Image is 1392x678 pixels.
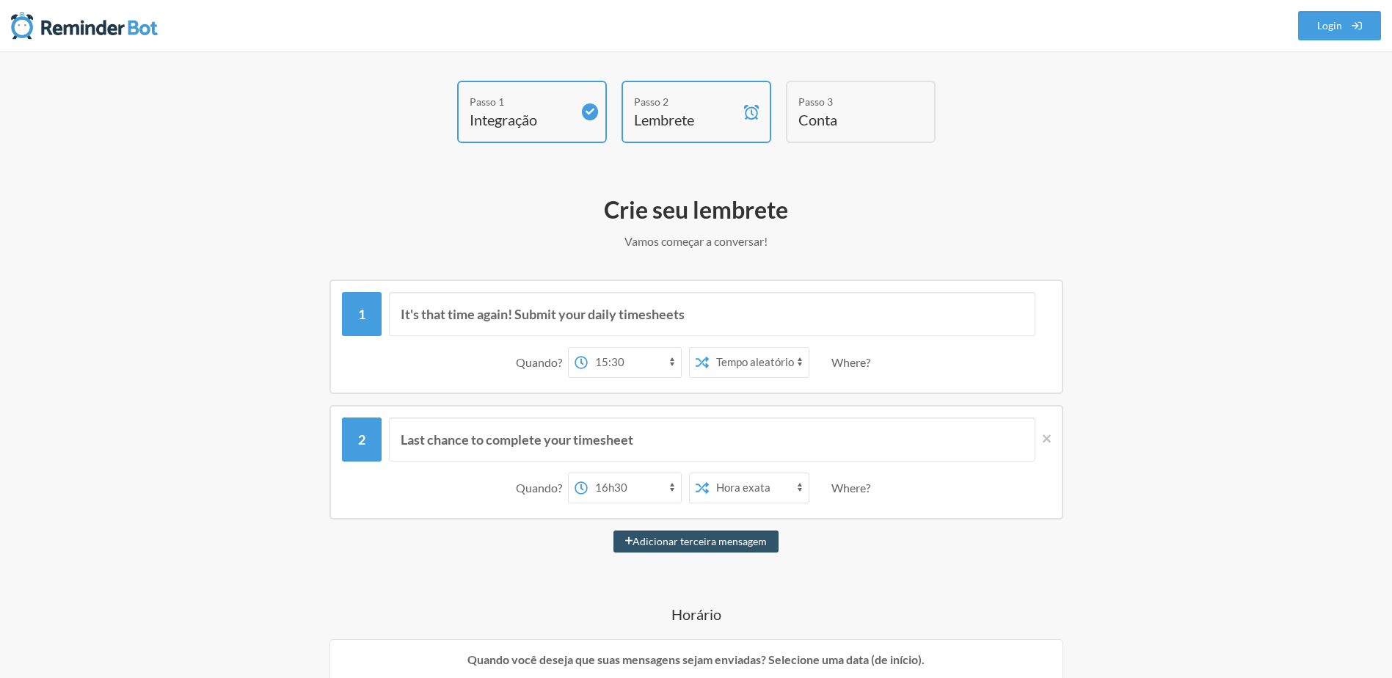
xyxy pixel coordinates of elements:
div: Quando? [516,473,568,503]
p: Quando você deseja que suas mensagens sejam enviadas? Selecione uma data (de início). [341,651,1052,668]
h4: Integração [470,109,572,130]
div: Passo 3 [798,94,901,109]
div: Passo 2 [634,94,737,109]
button: Adicionar terceira mensagem [613,531,779,553]
input: Mensagem [389,292,1035,336]
h4: Lembrete [634,109,737,130]
h2: Crie seu lembrete [271,194,1122,225]
h4: Horário [271,604,1122,624]
div: Where? [831,347,876,378]
p: Vamos começar a conversar! [271,233,1122,250]
h4: Conta [798,109,901,130]
img: Bot de lembrete [11,11,158,40]
div: Where? [831,473,876,503]
div: Passo 1 [470,94,572,109]
font: Login [1317,12,1342,40]
a: Login [1298,11,1382,40]
div: Quando? [516,347,568,378]
input: Mensagem [389,418,1035,462]
font: Adicionar terceira mensagem [633,535,767,547]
